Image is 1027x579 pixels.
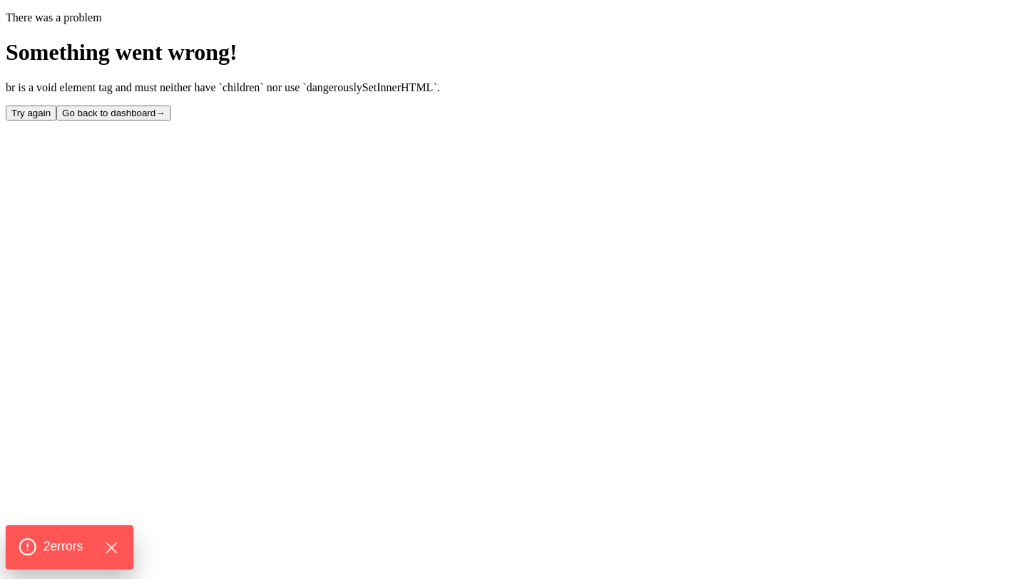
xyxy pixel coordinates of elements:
p: There was a problem [6,11,1021,24]
button: Try again [6,106,56,121]
h1: Something went wrong! [6,39,1021,66]
p: br is a void element tag and must neither have `children` nor use `dangerouslySetInnerHTML`. [6,81,1021,94]
span: → [155,108,165,118]
button: Go back to dashboard [56,106,170,121]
